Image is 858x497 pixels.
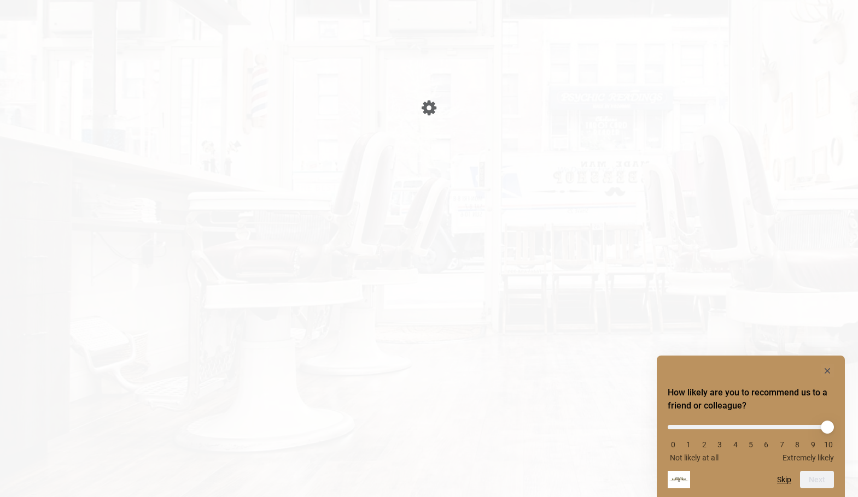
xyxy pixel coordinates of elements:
[792,440,803,449] li: 8
[800,471,834,488] button: Next question
[668,386,834,412] h2: How likely are you to recommend us to a friend or colleague? Select an option from 0 to 10, with ...
[808,440,819,449] li: 9
[783,453,834,462] span: Extremely likely
[668,364,834,488] div: How likely are you to recommend us to a friend or colleague? Select an option from 0 to 10, with ...
[714,440,725,449] li: 3
[745,440,756,449] li: 5
[777,440,787,449] li: 7
[761,440,772,449] li: 6
[777,475,791,484] button: Skip
[668,417,834,462] div: How likely are you to recommend us to a friend or colleague? Select an option from 0 to 10, with ...
[730,440,741,449] li: 4
[821,364,834,377] button: Hide survey
[683,440,694,449] li: 1
[670,453,719,462] span: Not likely at all
[823,440,834,449] li: 10
[668,440,679,449] li: 0
[699,440,710,449] li: 2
